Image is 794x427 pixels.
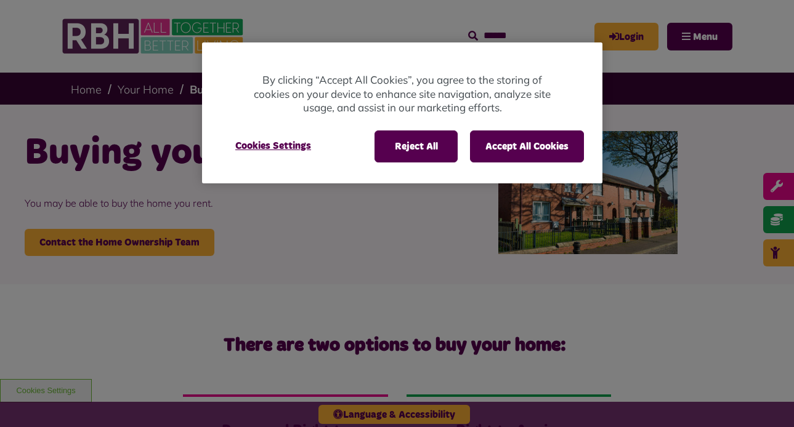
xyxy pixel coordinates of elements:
button: Reject All [375,130,458,162]
button: Cookies Settings [221,130,326,161]
div: Privacy [202,42,602,183]
button: Accept All Cookies [470,130,584,162]
div: Cookie banner [202,42,602,183]
p: By clicking “Accept All Cookies”, you agree to the storing of cookies on your device to enhance s... [251,73,553,115]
